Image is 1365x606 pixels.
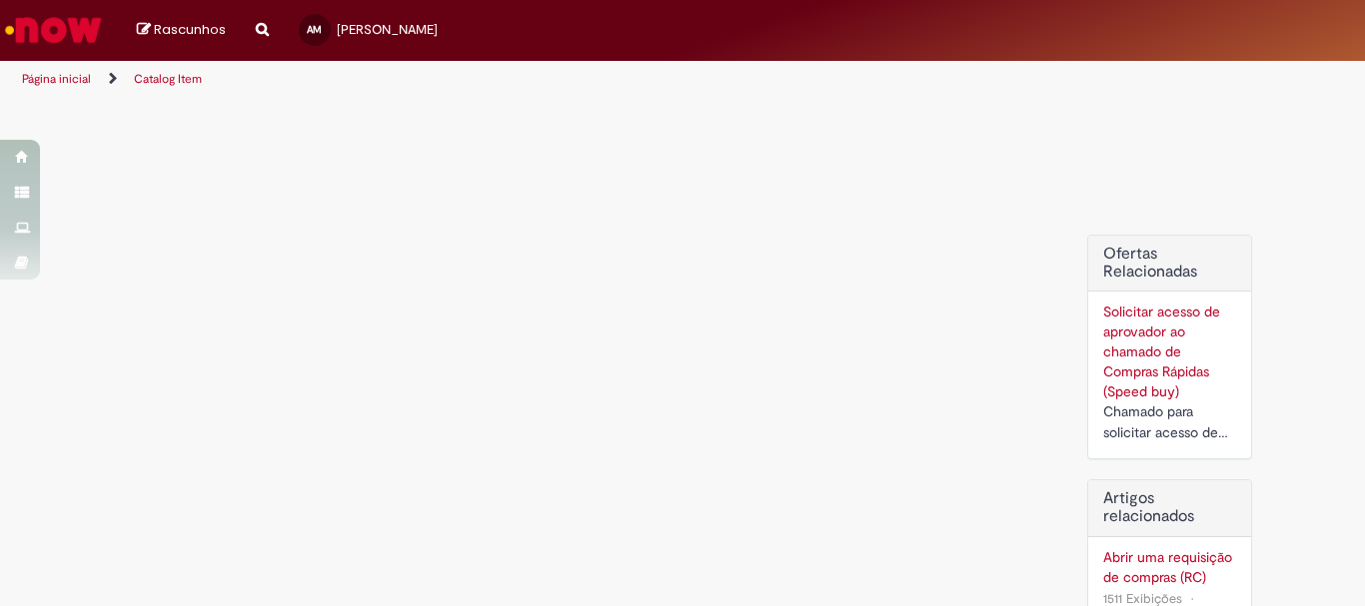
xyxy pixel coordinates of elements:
[154,20,226,39] span: Rascunhos
[1103,303,1220,400] a: Solicitar acesso de aprovador ao chamado de Compras Rápidas (Speed buy)
[137,21,226,40] a: Rascunhos
[15,61,895,98] ul: Trilhas de página
[307,23,322,36] span: AM
[337,21,438,38] span: [PERSON_NAME]
[1087,235,1252,459] div: Ofertas Relacionadas
[22,71,91,87] a: Página inicial
[1103,401,1236,443] div: Chamado para solicitar acesso de aprovador ao ticket de Speed buy
[1103,246,1236,281] h2: Ofertas Relacionadas
[1103,490,1236,525] h3: Artigos relacionados
[2,10,105,50] img: ServiceNow
[1103,547,1236,587] a: Abrir uma requisição de compras (RC)
[134,71,202,87] a: Catalog Item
